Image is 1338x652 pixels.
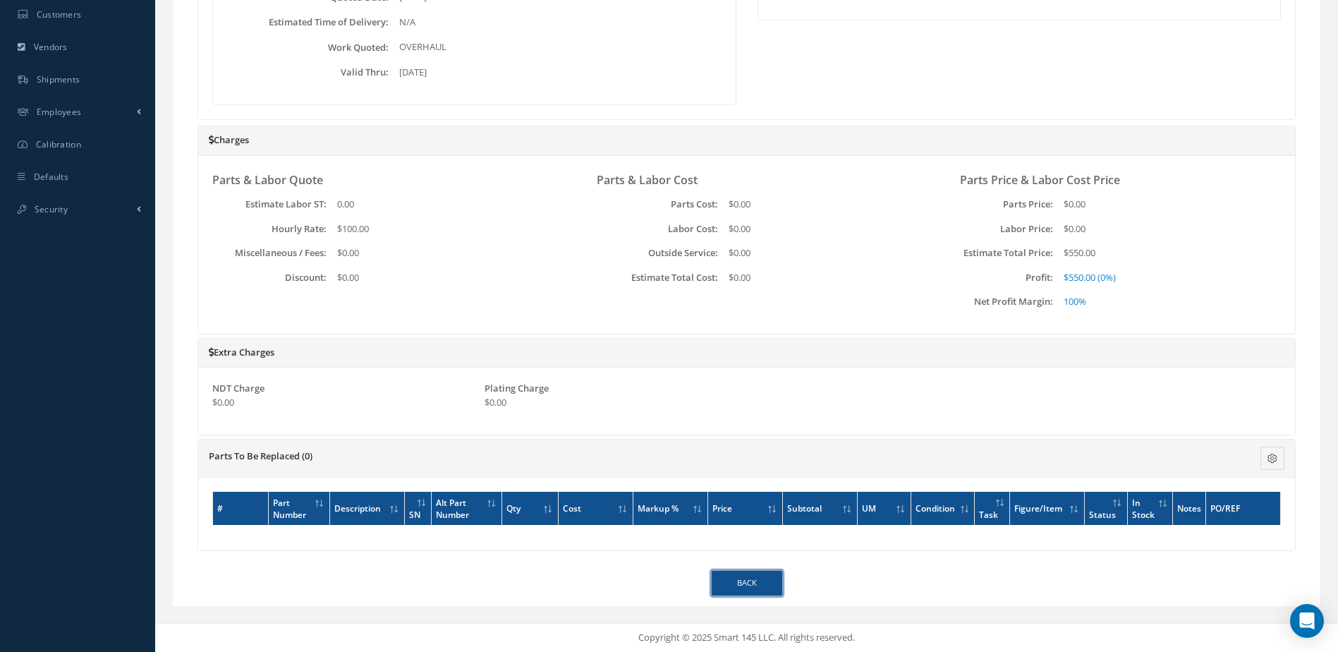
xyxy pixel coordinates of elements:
label: Discount: [212,272,327,283]
th: Price [707,492,782,525]
span: Defaults [34,171,68,183]
h5: Parts To Be Replaced (0) [209,451,1102,462]
div: $0.00 [1053,198,1253,212]
div: $0.00 [485,396,736,410]
th: Alt Part Number [432,492,501,525]
th: Cost [558,492,633,525]
span: $550.00 (0%) [1064,271,1116,284]
th: Condition [911,492,975,525]
div: [DATE] [389,66,732,80]
th: Task [975,492,1010,525]
a: Extra Charges [209,346,274,358]
span: Vendors [34,41,68,53]
label: Net Profit Margin: [939,296,1053,307]
div: N/A [389,16,732,30]
label: Valid Thru: [217,67,389,78]
th: Subtotal [782,492,857,525]
div: $0.00 [327,271,526,285]
div: $0.00 [212,396,463,410]
th: Part Number [268,492,329,525]
span: 100% [1064,295,1086,308]
div: $0.00 [718,246,918,260]
th: PO/REF [1206,492,1281,525]
label: Hourly Rate: [212,224,327,234]
th: UM [857,492,911,525]
label: Outside Service: [576,248,718,258]
th: SN [404,492,432,525]
div: $0.00 [718,222,918,236]
div: Open Intercom Messenger [1290,604,1324,638]
div: 0.00 [327,198,526,212]
h3: Parts & Labor Cost [597,174,896,187]
th: Notes [1173,492,1206,525]
div: $0.00 [718,271,918,285]
span: Employees [37,106,82,118]
th: Figure/Item [1010,492,1085,525]
div: OVERHAUL [389,40,732,54]
th: Description [329,492,404,525]
label: NDT Charge [212,383,264,394]
label: Work Quoted: [217,42,389,53]
a: Charges [209,133,249,146]
th: Status [1084,492,1127,525]
label: Estimate Total Price: [939,248,1053,258]
span: Customers [37,8,82,20]
th: In Stock [1127,492,1172,525]
div: $100.00 [327,222,526,236]
th: Qty [501,492,558,525]
h3: Parts & Labor Quote [212,174,554,187]
label: Estimate Total Cost: [576,272,718,283]
label: Labor Price: [939,224,1053,234]
label: Parts Price: [939,199,1053,210]
label: Labor Cost: [576,224,718,234]
div: Copyright © 2025 Smart 145 LLC. All rights reserved. [169,631,1324,645]
span: Shipments [37,73,80,85]
span: Calibration [36,138,81,150]
label: Estimated Time of Delivery: [217,17,389,28]
div: $0.00 [1053,222,1253,236]
a: Back [712,571,782,596]
span: Security [35,203,68,215]
label: Profit: [939,272,1053,283]
th: # [213,492,269,525]
label: Miscellaneous / Fees: [212,248,327,258]
th: Markup % [633,492,707,525]
div: $550.00 [1053,246,1253,260]
label: Parts Cost: [576,199,718,210]
label: Plating Charge [485,383,549,394]
label: Estimate Labor ST: [212,199,327,210]
div: $0.00 [327,246,526,260]
h3: Parts Price & Labor Cost Price [960,174,1260,187]
div: $0.00 [718,198,918,212]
